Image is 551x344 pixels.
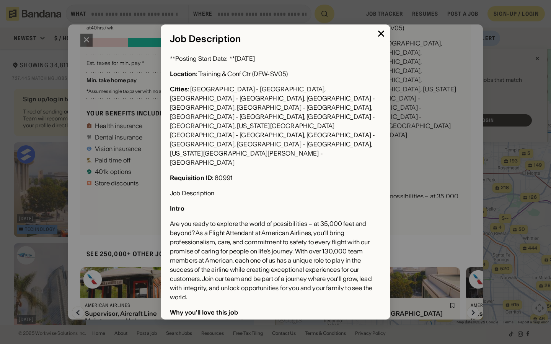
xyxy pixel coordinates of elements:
[170,188,214,198] div: Job Description
[170,85,188,93] div: Cities
[170,34,381,45] div: Job Description
[170,70,196,78] div: Location
[170,54,255,63] div: **Posting Start Date: **[DATE]
[170,84,381,167] div: : [GEOGRAPHIC_DATA] - [GEOGRAPHIC_DATA], [GEOGRAPHIC_DATA] - [GEOGRAPHIC_DATA], [GEOGRAPHIC_DATA]...
[170,69,288,78] div: : Training & Conf Ctr (DFW-SV05)
[170,219,381,302] div: Are you ready to explore the world of possibilities – at 35,000 feet and beyond? As a Flight Atte...
[170,204,184,212] div: Intro
[170,308,238,316] div: Why you'll love this job
[170,174,212,182] div: Requisition ID
[170,173,233,182] div: : 80991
